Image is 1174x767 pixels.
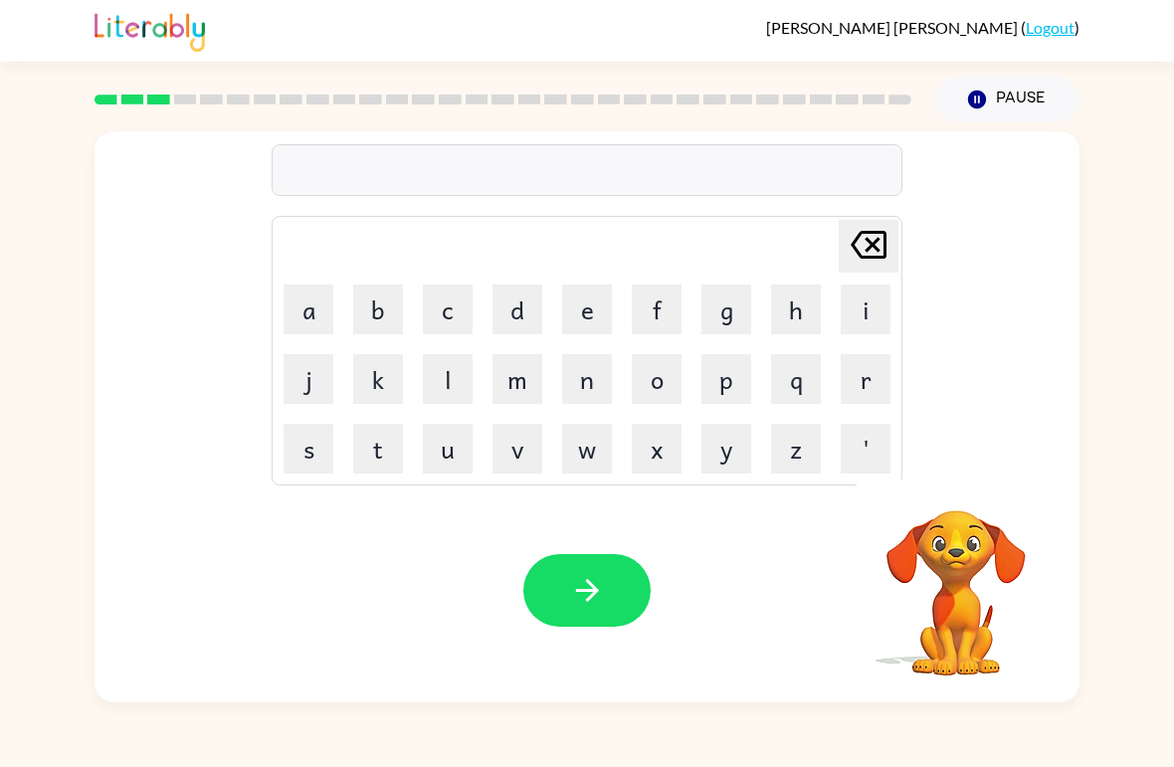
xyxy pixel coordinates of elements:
button: g [701,285,751,334]
button: e [562,285,612,334]
div: ( ) [766,18,1079,37]
button: l [423,354,473,404]
button: p [701,354,751,404]
button: n [562,354,612,404]
button: i [841,285,890,334]
button: d [492,285,542,334]
button: m [492,354,542,404]
button: f [632,285,682,334]
button: s [284,424,333,474]
button: w [562,424,612,474]
video: Your browser must support playing .mp4 files to use Literably. Please try using another browser. [857,479,1056,678]
button: b [353,285,403,334]
button: q [771,354,821,404]
button: o [632,354,682,404]
button: x [632,424,682,474]
button: j [284,354,333,404]
a: Logout [1026,18,1075,37]
button: t [353,424,403,474]
span: [PERSON_NAME] [PERSON_NAME] [766,18,1021,37]
button: v [492,424,542,474]
button: r [841,354,890,404]
button: c [423,285,473,334]
button: h [771,285,821,334]
button: z [771,424,821,474]
button: y [701,424,751,474]
button: ' [841,424,890,474]
button: Pause [935,77,1079,122]
button: u [423,424,473,474]
button: k [353,354,403,404]
button: a [284,285,333,334]
img: Literably [95,8,205,52]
